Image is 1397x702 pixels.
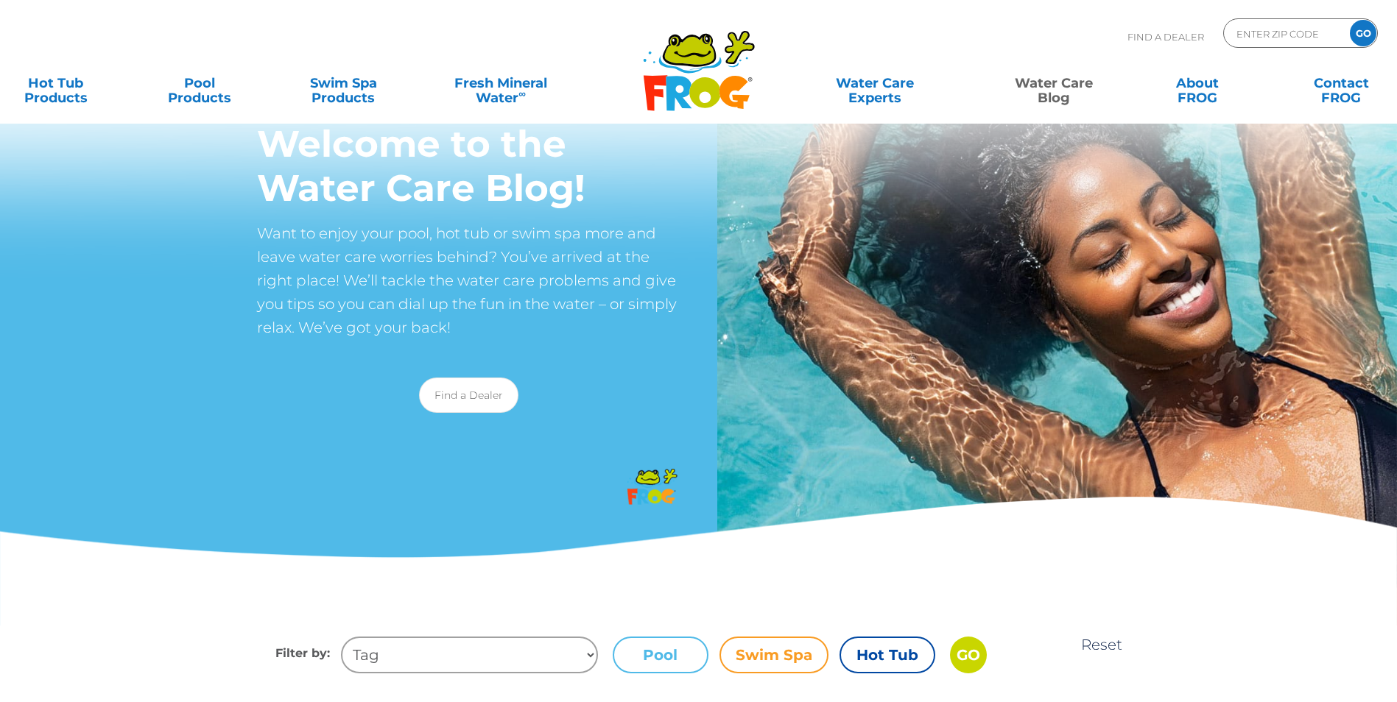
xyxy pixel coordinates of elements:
input: GO [1350,20,1376,46]
a: ContactFROG [1285,68,1397,98]
input: GO [950,637,987,673]
label: Hot Tub [840,637,935,673]
sup: ∞ [518,88,526,99]
a: AboutFROG [1141,68,1253,98]
input: Zip Code Form [1235,23,1334,44]
a: Fresh MineralWater∞ [431,68,571,98]
p: Find A Dealer [1127,18,1204,55]
a: Water CareBlog [998,68,1110,98]
a: Reset [1081,636,1122,653]
label: Pool [613,637,708,673]
a: Find a Dealer [419,377,518,413]
a: Swim SpaProducts [287,68,399,98]
a: PoolProducts [144,68,256,98]
a: Water CareExperts [784,68,966,98]
label: Swim Spa [719,637,828,673]
h4: Filter by: [275,637,341,673]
